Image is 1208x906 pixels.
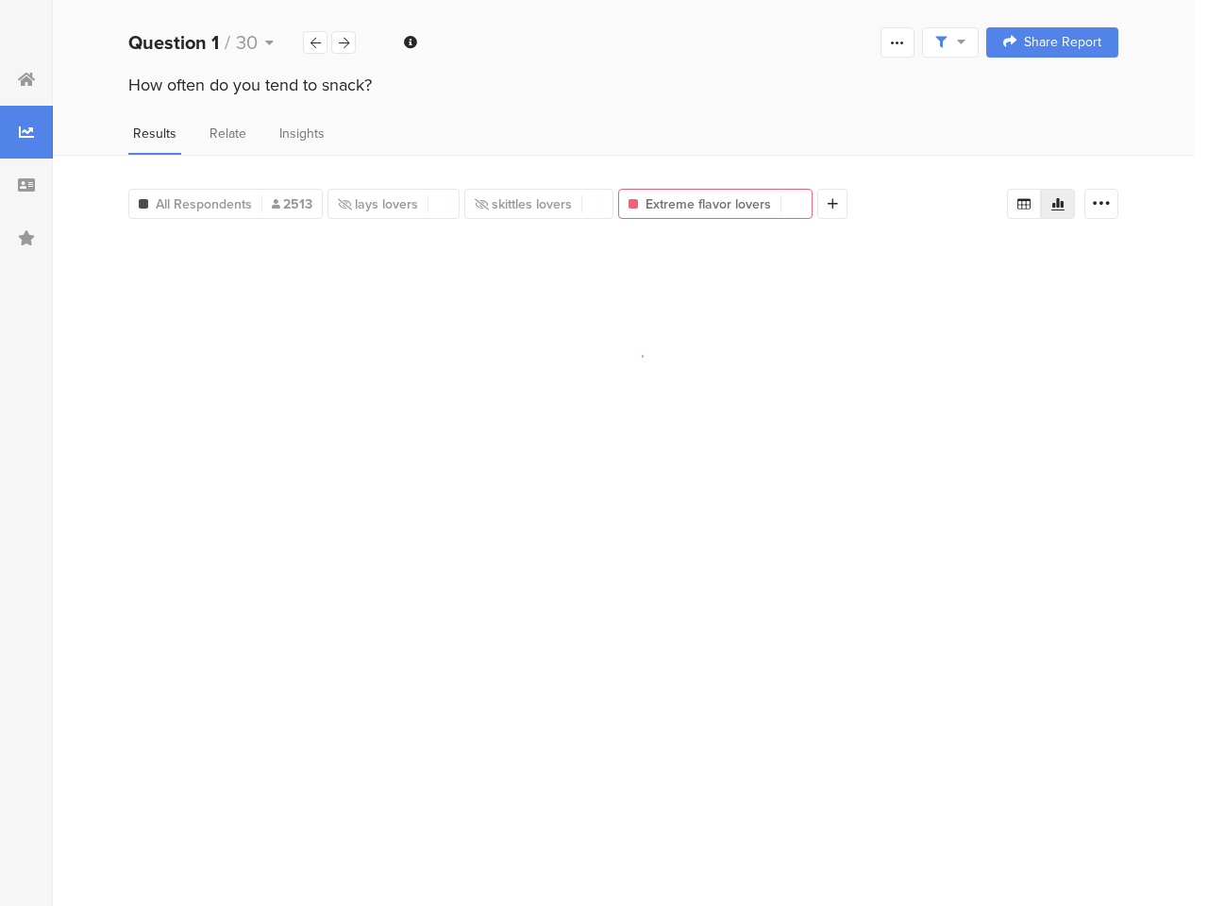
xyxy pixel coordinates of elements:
[492,194,572,214] span: skittles lovers
[156,194,252,214] span: All Respondents
[128,73,1118,97] div: How often do you tend to snack?
[355,194,418,214] span: lays lovers
[210,124,246,143] span: Relate
[272,194,312,214] span: 2513
[133,124,176,143] span: Results
[1024,36,1101,49] span: Share Report
[646,194,771,214] span: Extreme flavor lovers
[225,28,230,57] span: /
[236,28,258,57] span: 30
[128,28,219,57] b: Question 1
[279,124,325,143] span: Insights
